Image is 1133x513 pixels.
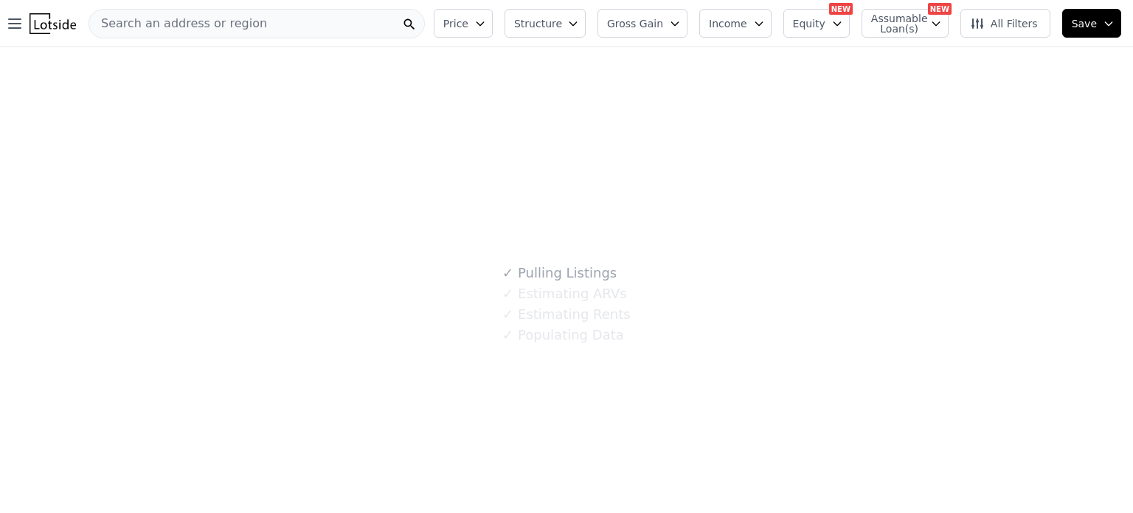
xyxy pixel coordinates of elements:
[1062,9,1121,38] button: Save
[514,16,561,31] span: Structure
[502,286,513,301] span: ✓
[502,266,513,280] span: ✓
[607,16,663,31] span: Gross Gain
[434,9,493,38] button: Price
[793,16,825,31] span: Equity
[699,9,772,38] button: Income
[502,325,623,345] div: Populating Data
[709,16,747,31] span: Income
[783,9,850,38] button: Equity
[502,263,617,283] div: Pulling Listings
[1072,16,1097,31] span: Save
[960,9,1050,38] button: All Filters
[928,3,952,15] div: NEW
[862,9,949,38] button: Assumable Loan(s)
[89,15,267,32] span: Search an address or region
[871,13,918,34] span: Assumable Loan(s)
[443,16,468,31] span: Price
[597,9,687,38] button: Gross Gain
[30,13,76,34] img: Lotside
[502,307,513,322] span: ✓
[502,328,513,342] span: ✓
[502,283,626,304] div: Estimating ARVs
[970,16,1038,31] span: All Filters
[505,9,586,38] button: Structure
[829,3,853,15] div: NEW
[502,304,630,325] div: Estimating Rents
